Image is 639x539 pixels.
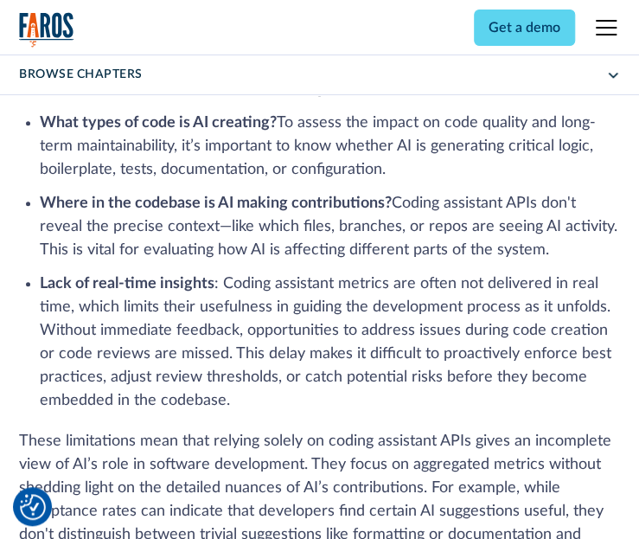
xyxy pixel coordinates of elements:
[40,192,620,262] li: Coding assistant APIs don't reveal the precise context—like which files, branches, or repos are s...
[19,12,74,48] a: home
[19,66,143,84] div: Browse Chapters
[40,276,214,292] strong: Lack of real-time insights
[40,273,620,413] li: : Coding assistant metrics are often not delivered in real time, which limits their usefulness in...
[19,12,74,48] img: Logo of the analytics and reporting company Faros.
[40,196,392,211] strong: Where in the codebase is AI making contributions?
[585,7,620,48] div: menu
[20,494,46,520] img: Revisit consent button
[474,10,575,46] a: Get a demo
[40,112,620,182] li: To assess the impact on code quality and long-term maintainability, it’s important to know whethe...
[20,494,46,520] button: Cookie Settings
[40,115,277,131] strong: What types of code is AI creating?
